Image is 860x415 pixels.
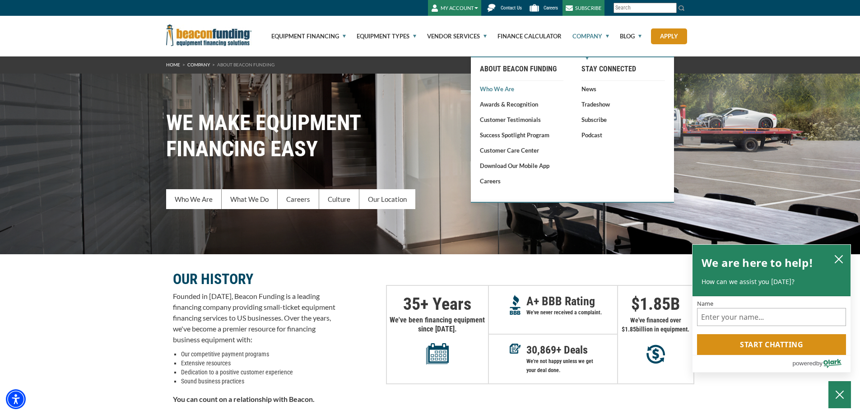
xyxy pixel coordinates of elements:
[346,16,416,56] a: Equipment Types
[526,308,617,317] p: We've never received a complaint.
[702,254,813,272] h2: We are here to help!
[480,131,563,140] a: Success Spotlight Program
[581,61,665,77] a: Stay Connected
[319,189,359,209] a: Culture
[487,16,562,56] a: Finance Calculator
[181,350,335,359] li: Our competitive payment programs
[480,100,563,109] a: Awards & Recognition
[480,146,563,155] a: Customer Care Center
[697,301,846,307] label: Name
[510,344,521,354] img: Deals in Equipment Financing
[403,294,420,314] span: 35
[526,345,617,354] p: + Deals
[166,24,252,46] img: Beacon Funding Corporation
[480,177,563,186] a: Careers
[261,16,346,56] a: Equipment Financing
[501,5,522,11] span: Contact Us
[618,299,693,308] p: $ B
[651,28,687,44] a: Apply
[6,389,26,409] div: Accessibility Menu
[526,357,617,375] p: We're not happy unless we get your deal done.
[581,115,665,124] a: Subscribe
[692,244,851,373] div: olark chatbox
[480,84,563,93] a: Who We Are
[166,110,694,162] h1: WE MAKE EQUIPMENT FINANCING EASY
[667,5,674,12] a: Clear search text
[166,31,252,38] a: Beacon Funding Corporation
[678,5,685,12] img: Search
[832,252,846,266] button: close chatbox
[618,316,693,334] p: We've financed over $ billion in equipment.
[278,189,319,209] a: Careers
[828,381,851,408] button: Close Chatbox
[217,62,274,67] span: About Beacon Funding
[222,189,278,209] a: What We Do
[510,295,521,315] img: A+ Reputation BBB
[646,345,665,364] img: Millions in equipment purchases
[609,16,642,56] a: Blog
[187,62,210,67] a: Company
[792,358,816,369] span: powered
[173,291,335,345] p: Founded in [DATE], Beacon Funding is a leading financing company providing small-ticket equipment...
[181,359,335,368] li: Extensive resources
[526,344,556,356] span: 30,869
[166,62,180,67] a: HOME
[359,189,415,209] a: Our Location
[581,131,665,140] a: Podcast
[173,274,335,284] p: OUR HISTORY
[702,277,841,286] p: How can we assist you [DATE]?
[480,161,563,170] a: Download our Mobile App
[181,368,335,377] li: Dedication to a positive customer experience
[417,16,487,56] a: Vendor Services
[166,189,222,209] a: Who We Are
[387,316,488,364] p: We've been financing equipment since [DATE].
[581,84,665,93] a: News
[614,3,677,13] input: Search
[625,326,636,333] span: 1.85
[697,334,846,355] button: Start chatting
[173,395,315,403] strong: You can count on a relationship with Beacon.
[792,355,851,372] a: Powered by Olark
[480,61,563,77] a: About Beacon Funding
[426,343,449,364] img: Years in equipment financing
[544,5,558,11] span: Careers
[480,115,563,124] a: Customer Testimonials
[697,308,846,326] input: Name
[581,100,665,109] a: Tradeshow
[181,377,335,386] li: Sound business practices
[562,16,609,56] a: Company
[526,297,617,306] p: A+ BBB Rating
[816,358,823,369] span: by
[640,294,670,314] span: 1.85
[387,299,488,308] p: + Years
